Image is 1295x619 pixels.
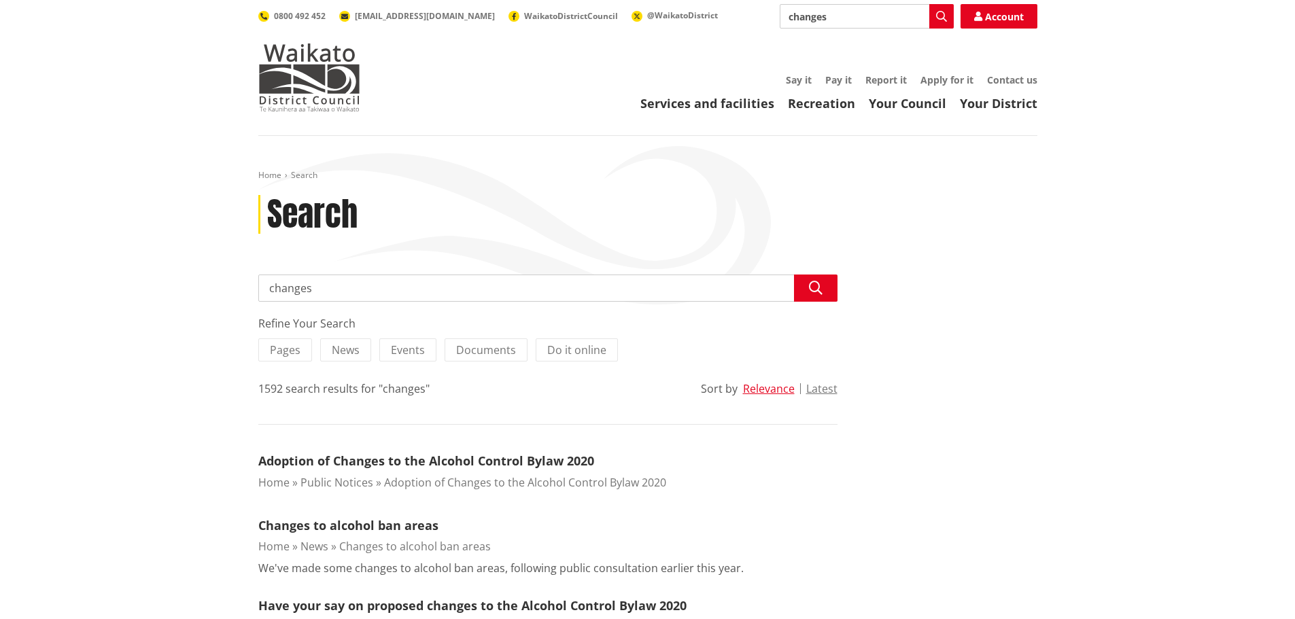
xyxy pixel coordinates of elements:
[355,10,495,22] span: [EMAIL_ADDRESS][DOMAIN_NAME]
[987,73,1037,86] a: Contact us
[258,539,290,554] a: Home
[384,475,666,490] a: Adoption of Changes to the Alcohol Control Bylaw 2020
[300,539,328,554] a: News
[806,383,838,395] button: Latest
[825,73,852,86] a: Pay it
[258,275,838,302] input: Search input
[391,342,425,357] span: Events
[743,383,795,395] button: Relevance
[258,475,290,490] a: Home
[258,453,594,469] a: Adoption of Changes to the Alcohol Control Bylaw 2020
[456,342,516,357] span: Documents
[258,170,1037,181] nav: breadcrumb
[508,10,618,22] a: WaikatoDistrictCouncil
[300,475,373,490] a: Public Notices
[258,315,838,332] div: Refine Your Search
[869,95,946,111] a: Your Council
[547,342,606,357] span: Do it online
[786,73,812,86] a: Say it
[270,342,300,357] span: Pages
[701,381,738,397] div: Sort by
[961,4,1037,29] a: Account
[788,95,855,111] a: Recreation
[920,73,973,86] a: Apply for it
[258,43,360,111] img: Waikato District Council - Te Kaunihera aa Takiwaa o Waikato
[267,195,358,234] h1: Search
[632,10,718,21] a: @WaikatoDistrict
[865,73,907,86] a: Report it
[332,342,360,357] span: News
[258,517,438,533] a: Changes to alcohol ban areas
[524,10,618,22] span: WaikatoDistrictCouncil
[258,10,326,22] a: 0800 492 452
[258,169,281,181] a: Home
[274,10,326,22] span: 0800 492 452
[339,539,491,554] a: Changes to alcohol ban areas
[960,95,1037,111] a: Your District
[258,560,744,576] p: We've made some changes to alcohol ban areas, following public consultation earlier this year.
[258,597,687,614] a: Have your say on proposed changes to the Alcohol Control Bylaw 2020
[780,4,954,29] input: Search input
[339,10,495,22] a: [EMAIL_ADDRESS][DOMAIN_NAME]
[291,169,317,181] span: Search
[640,95,774,111] a: Services and facilities
[647,10,718,21] span: @WaikatoDistrict
[258,381,430,397] div: 1592 search results for "changes"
